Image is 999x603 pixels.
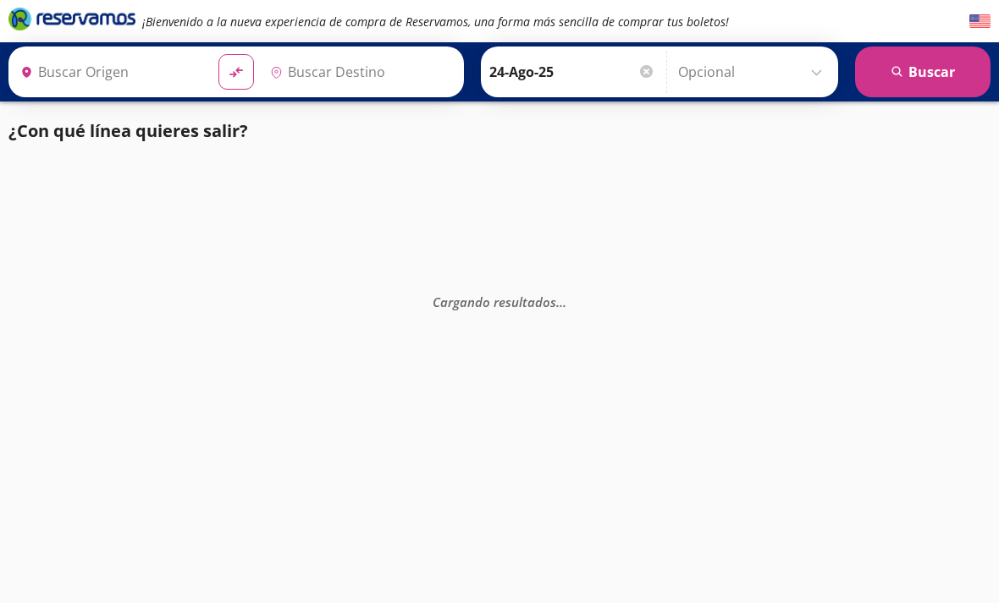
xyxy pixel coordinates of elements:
input: Opcional [678,51,830,93]
input: Elegir Fecha [489,51,655,93]
em: ¡Bienvenido a la nueva experiencia de compra de Reservamos, una forma más sencilla de comprar tus... [142,14,729,30]
button: Buscar [855,47,991,97]
span: . [563,293,566,310]
input: Buscar Destino [263,51,455,93]
input: Buscar Origen [14,51,205,93]
em: Cargando resultados [433,293,566,310]
span: . [556,293,560,310]
a: Brand Logo [8,6,135,36]
i: Brand Logo [8,6,135,31]
button: English [969,11,991,32]
p: ¿Con qué línea quieres salir? [8,118,248,144]
span: . [560,293,563,310]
